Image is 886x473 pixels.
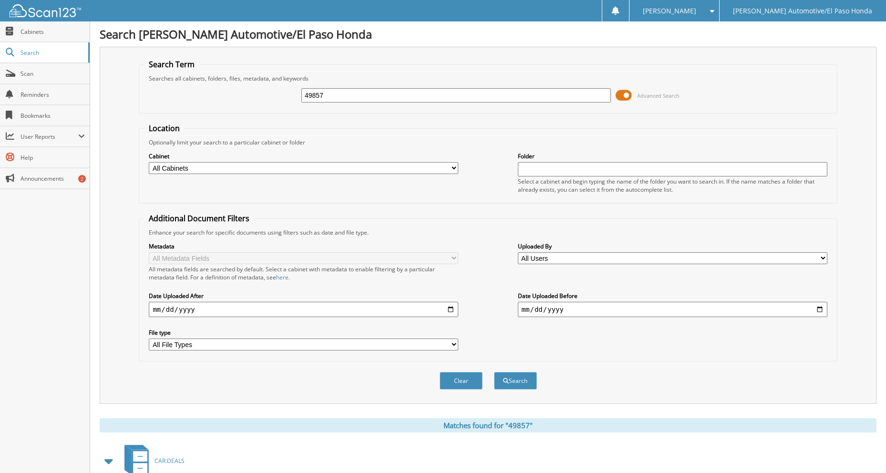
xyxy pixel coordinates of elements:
[21,133,78,141] span: User Reports
[10,4,81,17] img: scan123-logo-white.svg
[149,302,458,317] input: start
[78,175,86,183] div: 2
[144,213,254,224] legend: Additional Document Filters
[144,123,185,134] legend: Location
[518,292,827,300] label: Date Uploaded Before
[518,177,827,194] div: Select a cabinet and begin typing the name of the folder you want to search in. If the name match...
[276,273,288,281] a: here
[21,112,85,120] span: Bookmarks
[149,329,458,337] label: File type
[518,242,827,250] label: Uploaded By
[21,70,85,78] span: Scan
[100,418,876,432] div: Matches found for "49857"
[144,59,199,70] legend: Search Term
[100,26,876,42] h1: Search [PERSON_NAME] Automotive/El Paso Honda
[21,49,83,57] span: Search
[518,152,827,160] label: Folder
[643,8,696,14] span: [PERSON_NAME]
[155,457,185,465] span: CAR DEALS
[494,372,537,390] button: Search
[144,74,832,82] div: Searches all cabinets, folders, files, metadata, and keywords
[149,152,458,160] label: Cabinet
[440,372,483,390] button: Clear
[149,242,458,250] label: Metadata
[637,92,680,99] span: Advanced Search
[149,292,458,300] label: Date Uploaded After
[21,91,85,99] span: Reminders
[21,154,85,162] span: Help
[733,8,872,14] span: [PERSON_NAME] Automotive/El Paso Honda
[149,265,458,281] div: All metadata fields are searched by default. Select a cabinet with metadata to enable filtering b...
[144,138,832,146] div: Optionally limit your search to a particular cabinet or folder
[21,28,85,36] span: Cabinets
[518,302,827,317] input: end
[144,228,832,236] div: Enhance your search for specific documents using filters such as date and file type.
[21,175,85,183] span: Announcements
